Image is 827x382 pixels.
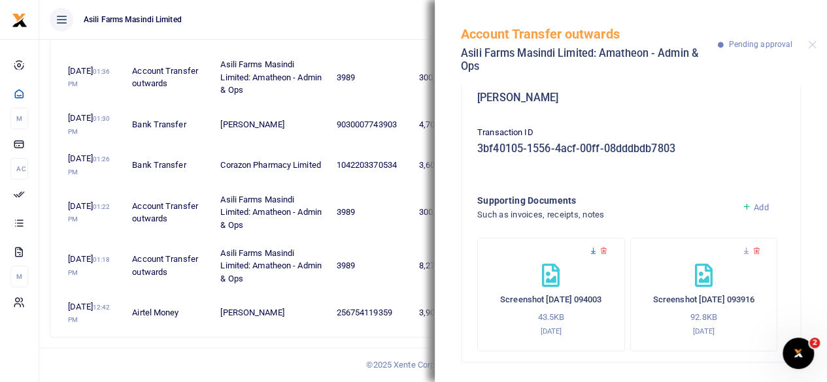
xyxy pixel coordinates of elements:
[68,115,110,135] small: 01:30 PM
[630,238,778,351] div: Screenshot 2025-08-16 093916
[213,293,329,332] td: [PERSON_NAME]
[125,51,213,104] td: Account Transfer outwards
[754,202,768,212] span: Add
[125,293,213,332] td: Airtel Money
[61,145,125,185] td: [DATE]
[491,311,611,325] p: 43.5KB
[125,145,213,185] td: Bank Transfer
[808,40,817,49] button: Close
[61,51,125,104] td: [DATE]
[329,293,411,332] td: 256754119359
[213,145,329,185] td: Corazon Pharmacy Limited
[329,51,411,104] td: 3989
[213,186,329,240] td: Asili Farms Masindi Limited: Amatheon - Admin & Ops
[329,239,411,293] td: 3989
[540,326,562,336] small: [DATE]
[477,208,732,222] h4: Such as invoices, receipts, notes
[68,256,110,276] small: 01:18 PM
[12,14,27,24] a: logo-small logo-large logo-large
[461,26,718,42] h5: Account Transfer outwards
[411,186,476,240] td: 300,000
[411,293,476,332] td: 3,901,500
[61,293,125,332] td: [DATE]
[125,104,213,145] td: Bank Transfer
[61,239,125,293] td: [DATE]
[477,126,785,140] p: Transaction ID
[68,155,110,176] small: 01:26 PM
[10,266,28,287] li: M
[61,104,125,145] td: [DATE]
[125,186,213,240] td: Account Transfer outwards
[213,239,329,293] td: Asili Farms Masindi Limited: Amatheon - Admin & Ops
[809,338,820,348] span: 2
[742,202,769,212] a: Add
[329,186,411,240] td: 3989
[12,12,27,28] img: logo-small
[411,239,476,293] td: 8,275,000
[783,338,814,369] iframe: Intercom live chat
[728,40,792,49] span: Pending approval
[644,294,764,305] h6: Screenshot [DATE] 093916
[477,193,732,208] h4: Supporting Documents
[693,326,715,336] small: [DATE]
[213,104,329,145] td: [PERSON_NAME]
[411,145,476,185] td: 3,608,280
[411,104,476,145] td: 4,701,680
[329,145,411,185] td: 1042203370534
[10,108,28,129] li: M
[411,51,476,104] td: 300,000
[477,142,785,155] h5: 3bf40105-1556-4acf-00ff-08dddbdb7803
[125,239,213,293] td: Account Transfer outwards
[10,158,28,180] li: Ac
[491,294,611,305] h6: Screenshot [DATE] 094003
[477,91,785,104] h5: [PERSON_NAME]
[78,14,187,25] span: Asili Farms Masindi Limited
[61,186,125,240] td: [DATE]
[477,238,625,351] div: Screenshot 2025-08-16 094003
[644,311,764,325] p: 92.8KB
[461,47,718,72] h5: Asili Farms Masindi Limited: Amatheon - Admin & Ops
[213,51,329,104] td: Asili Farms Masindi Limited: Amatheon - Admin & Ops
[329,104,411,145] td: 9030007743903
